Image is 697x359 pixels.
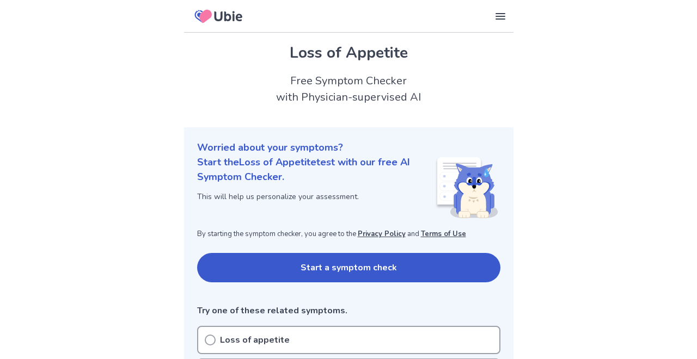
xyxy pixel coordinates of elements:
a: Privacy Policy [358,229,406,239]
button: Start a symptom check [197,253,500,282]
p: By starting the symptom checker, you agree to the and [197,229,500,240]
p: Try one of these related symptoms. [197,304,500,317]
a: Terms of Use [421,229,466,239]
h2: Free Symptom Checker with Physician-supervised AI [184,73,513,106]
h1: Loss of Appetite [197,41,500,64]
p: Worried about your symptoms? [197,140,500,155]
img: Shiba [435,157,498,218]
p: Start the Loss of Appetite test with our free AI Symptom Checker. [197,155,435,184]
p: This will help us personalize your assessment. [197,191,435,202]
p: Loss of appetite [220,333,290,346]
